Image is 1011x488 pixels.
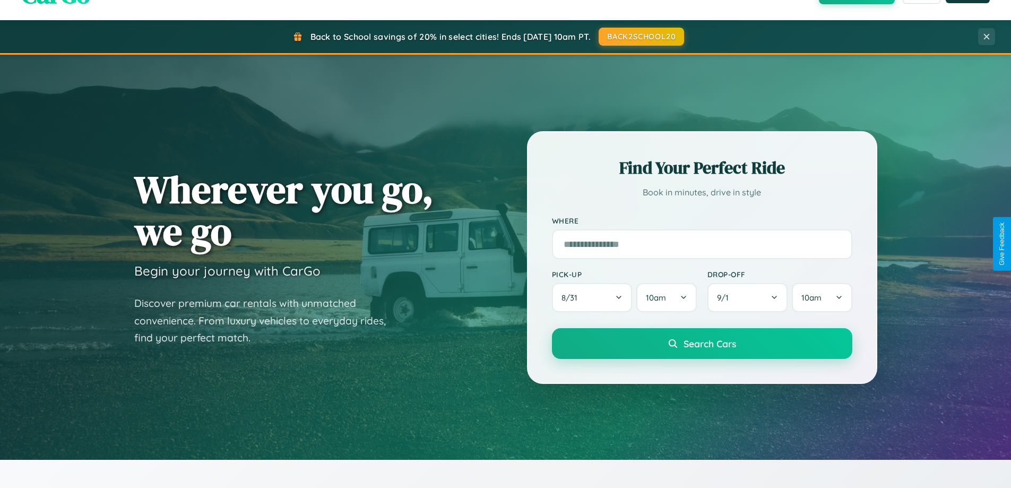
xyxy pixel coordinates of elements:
h2: Find Your Perfect Ride [552,156,852,179]
button: BACK2SCHOOL20 [599,28,684,46]
button: Search Cars [552,328,852,359]
p: Discover premium car rentals with unmatched convenience. From luxury vehicles to everyday rides, ... [134,295,400,347]
span: 10am [646,293,666,303]
span: Search Cars [684,338,736,349]
button: 9/1 [707,283,788,312]
button: 10am [636,283,696,312]
label: Where [552,216,852,225]
h1: Wherever you go, we go [134,168,434,252]
span: 9 / 1 [717,293,734,303]
button: 8/31 [552,283,633,312]
span: Back to School savings of 20% in select cities! Ends [DATE] 10am PT. [310,31,591,42]
button: 10am [792,283,852,312]
span: 8 / 31 [561,293,583,303]
label: Drop-off [707,270,852,279]
label: Pick-up [552,270,697,279]
h3: Begin your journey with CarGo [134,263,321,279]
div: Give Feedback [998,222,1006,266]
span: 10am [801,293,822,303]
p: Book in minutes, drive in style [552,185,852,200]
